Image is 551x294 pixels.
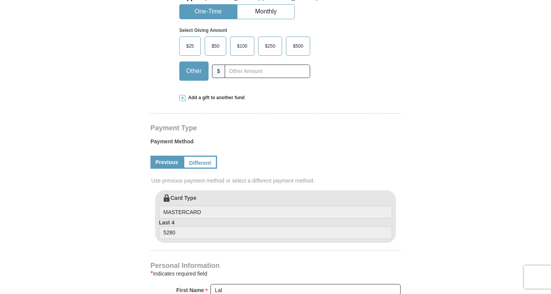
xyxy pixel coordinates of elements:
[150,125,401,131] h4: Payment Type
[150,156,183,169] a: Previous
[289,40,307,52] span: $500
[151,177,401,184] span: Use previous payment method or select a different payment method.
[159,194,392,219] label: Card Type
[183,156,217,169] a: Different
[208,40,223,52] span: $50
[261,40,279,52] span: $250
[225,65,310,78] input: Other Amount
[212,65,225,78] span: $
[150,262,401,269] h4: Personal Information
[179,28,227,33] strong: Select Giving Amount
[159,219,392,239] label: Last 4
[233,40,251,52] span: $100
[185,95,245,101] span: Add a gift to another fund
[180,5,237,19] button: One-Time
[159,206,392,219] input: Card Type
[182,40,198,52] span: $25
[150,269,401,278] div: Indicates required field
[150,138,401,149] label: Payment Method
[237,5,294,19] button: Monthly
[182,65,205,77] span: Other
[159,226,392,239] input: Last 4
